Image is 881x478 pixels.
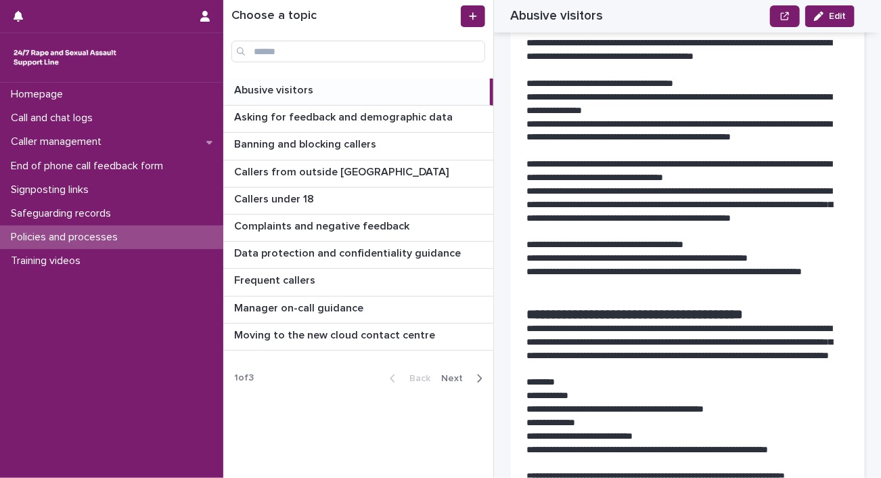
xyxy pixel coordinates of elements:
[223,242,493,269] a: Data protection and confidentiality guidanceData protection and confidentiality guidance
[223,215,493,242] a: Complaints and negative feedbackComplaints and negative feedback
[231,41,485,62] input: Search
[234,244,464,260] p: Data protection and confidentiality guidance
[234,190,317,206] p: Callers under 18
[234,217,412,233] p: Complaints and negative feedback
[234,108,455,124] p: Asking for feedback and demographic data
[401,374,430,383] span: Back
[234,326,438,342] p: Moving to the new cloud contact centre
[11,44,119,71] img: rhQMoQhaT3yELyF149Cw
[5,255,91,267] p: Training videos
[829,12,846,21] span: Edit
[223,188,493,215] a: Callers under 18Callers under 18
[5,183,99,196] p: Signposting links
[223,106,493,133] a: Asking for feedback and demographic dataAsking for feedback and demographic data
[5,88,74,101] p: Homepage
[379,372,436,385] button: Back
[441,374,471,383] span: Next
[5,231,129,244] p: Policies and processes
[223,297,493,324] a: Manager on-call guidanceManager on-call guidance
[234,271,318,287] p: Frequent callers
[234,81,316,97] p: Abusive visitors
[234,135,379,151] p: Banning and blocking callers
[223,133,493,160] a: Banning and blocking callersBanning and blocking callers
[234,163,451,179] p: Callers from outside [GEOGRAPHIC_DATA]
[5,112,104,125] p: Call and chat logs
[223,79,493,106] a: Abusive visitorsAbusive visitors
[5,207,122,220] p: Safeguarding records
[805,5,855,27] button: Edit
[223,269,493,296] a: Frequent callersFrequent callers
[223,160,493,188] a: Callers from outside [GEOGRAPHIC_DATA]Callers from outside [GEOGRAPHIC_DATA]
[510,8,603,24] h2: Abusive visitors
[231,9,458,24] h1: Choose a topic
[5,135,112,148] p: Caller management
[5,160,174,173] p: End of phone call feedback form
[436,372,493,385] button: Next
[234,299,366,315] p: Manager on-call guidance
[223,324,493,351] a: Moving to the new cloud contact centreMoving to the new cloud contact centre
[223,362,265,395] p: 1 of 3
